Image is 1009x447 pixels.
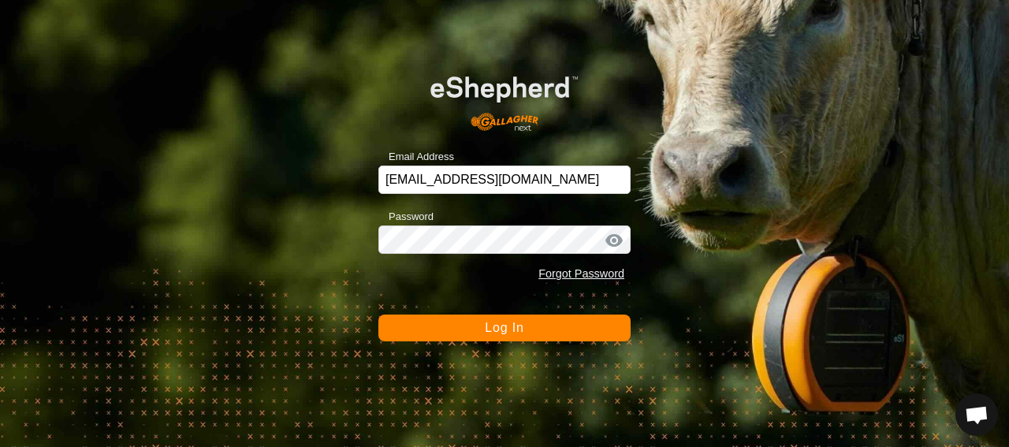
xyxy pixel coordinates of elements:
label: Email Address [378,149,454,165]
a: Forgot Password [538,267,624,280]
label: Password [378,209,434,225]
input: Email Address [378,166,631,194]
span: Log In [485,321,523,334]
div: Open chat [955,393,998,436]
button: Log In [378,315,631,341]
img: E-shepherd Logo [404,55,605,141]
